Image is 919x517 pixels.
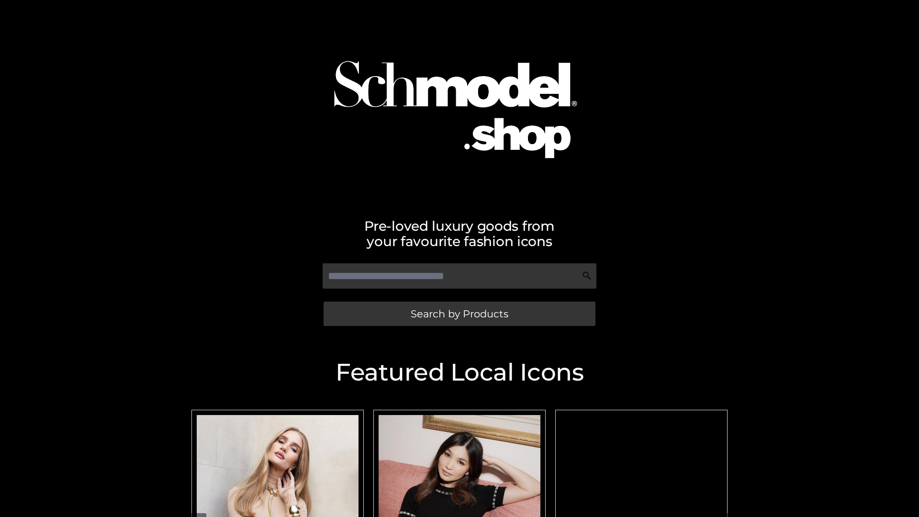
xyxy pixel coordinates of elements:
[324,302,595,326] a: Search by Products
[187,360,732,384] h2: Featured Local Icons​
[187,218,732,249] h2: Pre-loved luxury goods from your favourite fashion icons
[411,309,508,319] span: Search by Products
[582,271,592,281] img: Search Icon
